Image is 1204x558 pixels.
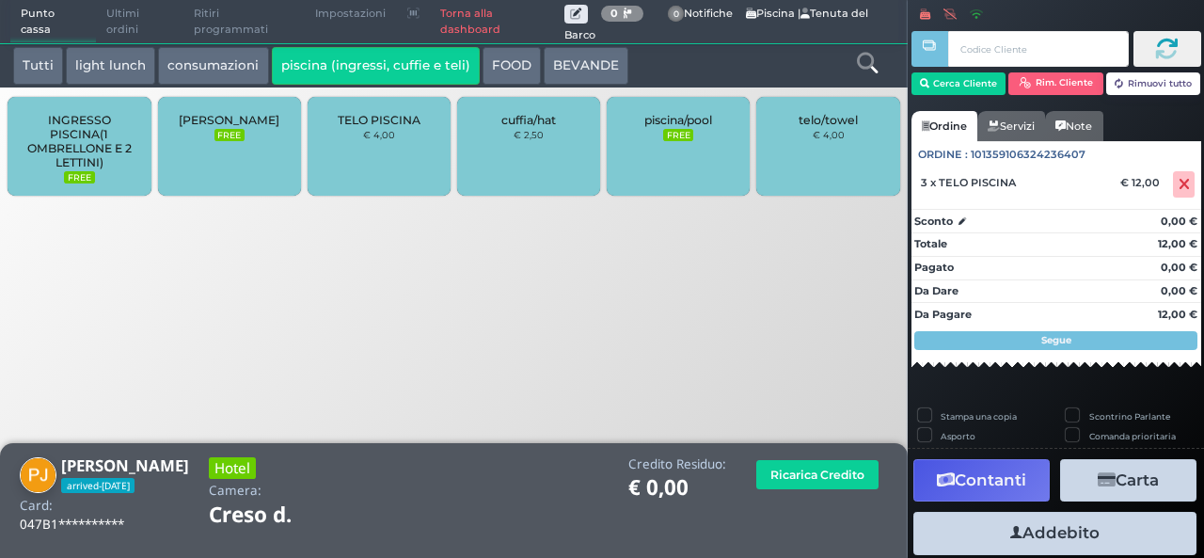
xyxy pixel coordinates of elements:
h1: € 0,00 [628,476,726,500]
label: Asporto [941,430,975,442]
button: light lunch [66,47,155,85]
span: Ordine : [918,147,968,163]
span: cuffia/hat [501,113,556,127]
h4: Camera: [209,484,261,498]
label: Comanda prioritaria [1089,430,1176,442]
button: Addebito [913,512,1196,554]
span: INGRESSO PISCINA(1 OMBRELLONE E 2 LETTINI) [24,113,135,169]
small: € 2,50 [514,129,544,140]
label: Scontrino Parlante [1089,410,1170,422]
h4: Credito Residuo: [628,457,726,471]
a: Ordine [911,111,977,141]
button: Ricarica Credito [756,460,879,489]
button: piscina (ingressi, cuffie e teli) [272,47,480,85]
div: € 12,00 [1117,176,1169,189]
small: € 4,00 [813,129,845,140]
strong: 12,00 € [1158,308,1197,321]
button: FOOD [483,47,541,85]
span: Impostazioni [305,1,396,27]
span: [PERSON_NAME] [179,113,279,127]
b: 0 [610,7,618,20]
span: TELO PISCINA [338,113,420,127]
button: consumazioni [158,47,268,85]
button: BEVANDE [544,47,628,85]
small: FREE [663,129,693,142]
span: 0 [668,6,685,23]
span: 101359106324236407 [971,147,1085,163]
button: Rimuovi tutto [1106,72,1201,95]
a: Torna alla dashboard [430,1,564,43]
strong: Pagato [914,261,954,274]
strong: Segue [1041,334,1071,346]
small: FREE [214,129,245,142]
a: Note [1045,111,1102,141]
h3: Hotel [209,457,256,479]
span: piscina/pool [644,113,712,127]
h1: Creso d. [209,503,344,527]
span: arrived-[DATE] [61,478,135,493]
input: Codice Cliente [948,31,1128,67]
span: Punto cassa [10,1,97,43]
a: Servizi [977,111,1045,141]
button: Rim. Cliente [1008,72,1103,95]
button: Tutti [13,47,63,85]
b: [PERSON_NAME] [61,454,189,476]
h4: Card: [20,499,53,513]
strong: Da Dare [914,284,958,297]
strong: 0,00 € [1161,261,1197,274]
span: 3 x TELO PISCINA [921,176,1016,189]
strong: 0,00 € [1161,284,1197,297]
span: Ritiri programmati [183,1,305,43]
strong: 0,00 € [1161,215,1197,228]
label: Stampa una copia [941,410,1017,422]
strong: Da Pagare [914,308,972,321]
img: peter jurgen watzke [20,457,56,494]
strong: Totale [914,237,947,250]
button: Carta [1060,459,1196,502]
small: FREE [64,171,94,184]
strong: 12,00 € [1158,237,1197,250]
span: telo/towel [799,113,858,127]
span: Ultimi ordini [96,1,183,43]
button: Cerca Cliente [911,72,1006,95]
small: € 4,00 [363,129,395,140]
button: Contanti [913,459,1050,502]
strong: Sconto [914,214,953,230]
